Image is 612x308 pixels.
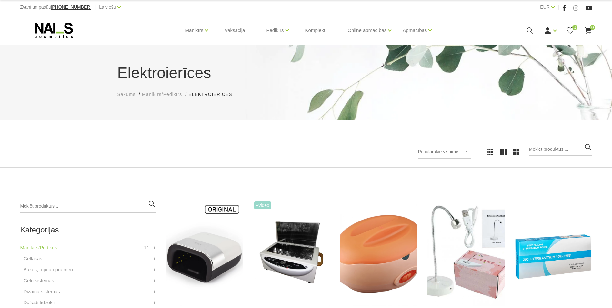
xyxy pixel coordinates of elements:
a: Manikīrs/Pedikīrs [142,91,182,98]
a: Manikīrs [185,17,204,43]
a: Dažādi līdzekļi [23,299,55,306]
span: Manikīrs/Pedikīrs [142,92,182,97]
h2: Kategorijas [20,226,156,234]
span: 0 [572,25,577,30]
a: + [153,266,156,273]
a: Sākums [117,91,136,98]
span: 0 [590,25,595,30]
a: Manikīrs/Pedikīrs [20,244,57,252]
a: + [153,288,156,295]
span: 11 [144,244,149,252]
input: Meklēt produktus ... [20,200,156,213]
a: Gēlu sistēmas [23,277,54,284]
h1: Elektroierīces [117,61,495,85]
a: Pedikīrs [266,17,284,43]
a: Bāzes, topi un praimeri [23,266,73,273]
img: Parafīna vanniņa roku un pēdu procedūrām. Parafīna aplikācijas momentāli padara ādu ļoti zīdainu,... [340,200,417,306]
img: Ekspress LED lampa.Ideāli piemērota šī brīža aktuālākajai gēla nagu pieaudzēšanas metodei - ekspr... [427,200,505,306]
a: EUR [540,3,550,11]
li: Elektroierīces [188,91,238,98]
a: Dizaina sistēmas [23,288,60,295]
span: +Video [254,201,271,209]
a: Latviešu [99,3,116,11]
a: Vaksācija [219,15,250,46]
a: + [153,299,156,306]
img: Kraftpaketes instrumentu uzglabāšanai.Pieejami dažādi izmēri:135x280mm140x260mm90x260mm... [514,200,592,306]
span: Sākums [117,92,136,97]
a: [PHONE_NUMBER] [51,5,91,10]
a: Apmācības [403,17,427,43]
span: | [558,3,559,11]
img: Modelis: SUNUV 3Jauda: 48WViļņu garums: 365+405nmKalpošanas ilgums: 50000 HRSPogas vadība:10s/30s... [166,200,243,306]
span: Populārākie vispirms [418,149,459,154]
a: Gēllakas [23,255,42,262]
a: + [153,255,156,262]
a: + [153,277,156,284]
img: Karstā gaisa sterilizatoru var izmantot skaistumkopšanas salonos, manikīra kabinetos, ēdināšanas ... [253,200,330,306]
a: Online apmācības [347,17,386,43]
div: Zvani un pasūti [20,3,91,11]
span: | [95,3,96,11]
a: Komplekti [300,15,332,46]
a: 0 [584,26,592,35]
a: + [153,244,156,252]
a: 0 [566,26,574,35]
input: Meklēt produktus ... [529,143,592,156]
